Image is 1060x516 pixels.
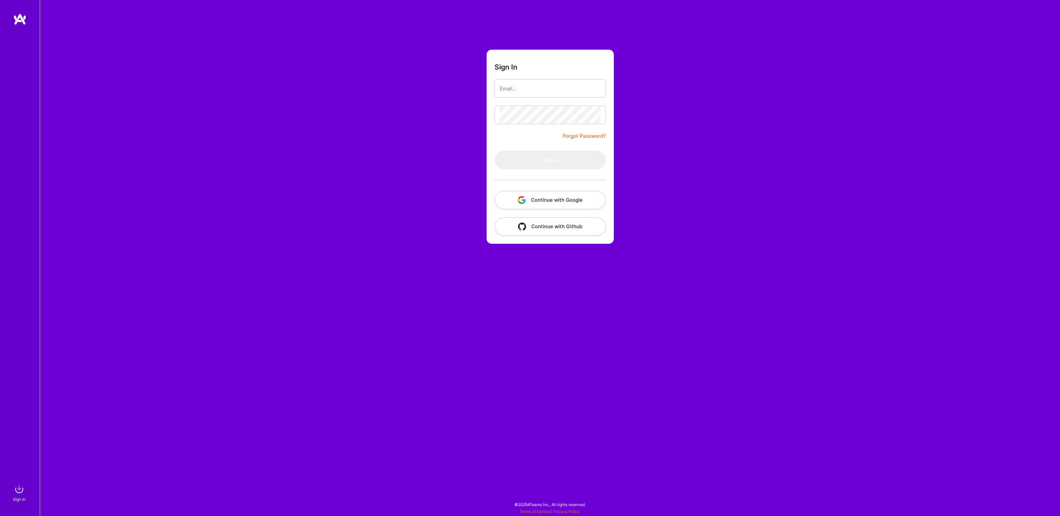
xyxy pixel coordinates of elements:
[13,13,26,25] img: logo
[14,483,26,503] a: sign inSign In
[563,132,606,140] a: Forgot Password?
[40,496,1060,513] div: © 2025 ATeams Inc., All rights reserved.
[13,496,26,503] div: Sign In
[495,217,606,236] button: Continue with Github
[520,509,551,514] a: Terms of Service
[518,196,526,204] img: icon
[495,63,517,71] h3: Sign In
[520,509,580,514] span: |
[495,191,606,209] button: Continue with Google
[500,80,601,97] input: Email...
[518,223,526,231] img: icon
[13,483,26,496] img: sign in
[553,509,580,514] a: Privacy Policy
[495,151,606,169] button: Sign In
